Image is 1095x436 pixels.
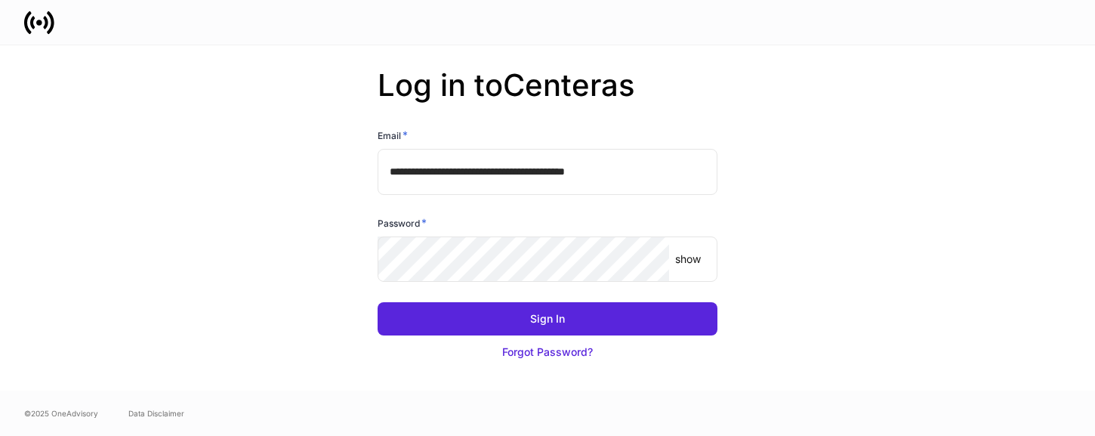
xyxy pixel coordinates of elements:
span: © 2025 OneAdvisory [24,407,98,419]
h6: Password [378,215,427,230]
button: Sign In [378,302,717,336]
div: Sign In [530,311,565,326]
div: Forgot Password? [502,345,593,360]
p: show [675,252,701,267]
h6: Email [378,128,408,143]
a: Data Disclaimer [128,407,184,419]
h2: Log in to Centeras [378,67,717,128]
button: Forgot Password? [378,336,717,369]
